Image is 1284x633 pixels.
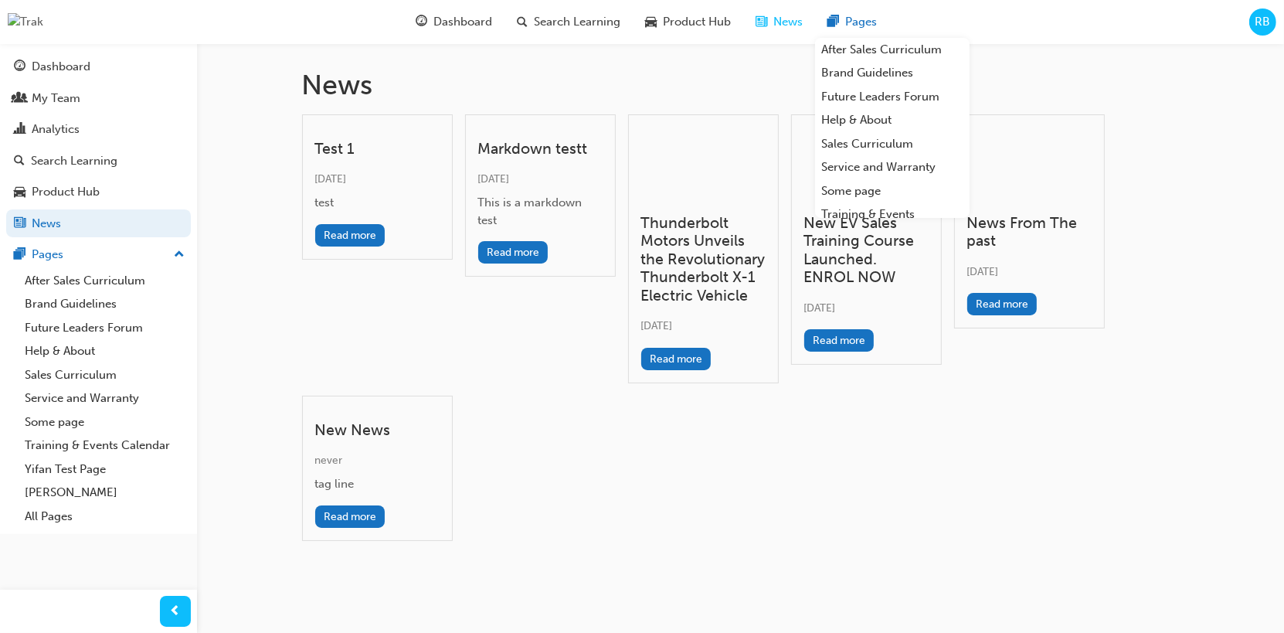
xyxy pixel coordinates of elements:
[32,90,80,107] div: My Team
[815,108,970,132] a: Help & About
[641,214,766,305] h3: Thunderbolt Motors Unveils the Revolutionary Thunderbolt X-1 Electric Vehicle
[6,147,191,175] a: Search Learning
[302,68,1180,102] h1: News
[815,179,970,203] a: Some page
[32,246,63,264] div: Pages
[315,224,386,247] button: Read more
[6,209,191,238] a: News
[663,13,731,31] span: Product Hub
[645,12,657,32] span: car-icon
[302,396,453,541] a: New Newsnevertag lineRead more
[31,152,117,170] div: Search Learning
[504,6,633,38] a: search-iconSearch Learning
[743,6,815,38] a: news-iconNews
[19,434,191,458] a: Training & Events Calendar
[815,132,970,156] a: Sales Curriculum
[845,13,877,31] span: Pages
[804,329,875,352] button: Read more
[403,6,504,38] a: guage-iconDashboard
[14,123,25,137] span: chart-icon
[32,121,80,138] div: Analytics
[14,92,25,106] span: people-icon
[641,319,673,332] span: [DATE]
[315,454,343,467] span: never
[315,140,440,158] h3: Test 1
[19,386,191,410] a: Service and Warranty
[315,475,440,493] div: tag line
[478,194,603,229] div: This is a markdown test
[815,6,889,38] a: pages-iconPages
[14,217,25,231] span: news-icon
[32,183,100,201] div: Product Hub
[465,114,616,277] a: Markdown testt[DATE]This is a markdown testRead more
[633,6,743,38] a: car-iconProduct Hub
[32,58,90,76] div: Dashboard
[827,12,839,32] span: pages-icon
[804,301,836,315] span: [DATE]
[19,292,191,316] a: Brand Guidelines
[174,245,185,265] span: up-icon
[433,13,492,31] span: Dashboard
[954,114,1105,329] a: News From The past[DATE]Read more
[315,172,347,185] span: [DATE]
[8,13,43,31] img: Trak
[315,421,440,439] h3: New News
[815,61,970,85] a: Brand Guidelines
[416,12,427,32] span: guage-icon
[19,269,191,293] a: After Sales Curriculum
[19,481,191,505] a: [PERSON_NAME]
[478,140,603,158] h3: Markdown testt
[641,348,712,370] button: Read more
[19,339,191,363] a: Help & About
[14,248,25,262] span: pages-icon
[19,316,191,340] a: Future Leaders Forum
[19,363,191,387] a: Sales Curriculum
[478,241,549,264] button: Read more
[815,202,970,243] a: Training & Events Calendar
[1255,13,1271,31] span: RB
[478,172,510,185] span: [DATE]
[967,293,1038,315] button: Read more
[14,185,25,199] span: car-icon
[6,53,191,81] a: Dashboard
[815,85,970,109] a: Future Leaders Forum
[19,505,191,529] a: All Pages
[815,38,970,62] a: After Sales Curriculum
[6,115,191,144] a: Analytics
[302,114,453,260] a: Test 1[DATE]testRead more
[773,13,803,31] span: News
[6,178,191,206] a: Product Hub
[315,505,386,528] button: Read more
[6,49,191,240] button: DashboardMy TeamAnalyticsSearch LearningProduct HubNews
[6,84,191,113] a: My Team
[967,214,1092,250] h3: News From The past
[6,240,191,269] button: Pages
[967,265,999,278] span: [DATE]
[517,12,528,32] span: search-icon
[14,60,25,74] span: guage-icon
[628,114,779,383] a: Thunderbolt Motors Unveils the Revolutionary Thunderbolt X-1 Electric Vehicle[DATE]Read more
[534,13,620,31] span: Search Learning
[170,602,182,621] span: prev-icon
[815,155,970,179] a: Service and Warranty
[1249,9,1276,36] button: RB
[19,410,191,434] a: Some page
[19,458,191,482] a: Yifan Test Page
[14,155,25,168] span: search-icon
[315,194,440,212] div: test
[804,214,929,287] h3: New EV Sales Training Course Launched. ENROL NOW
[791,114,942,366] a: New EV Sales Training Course Launched. ENROL NOW[DATE]Read more
[756,12,767,32] span: news-icon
